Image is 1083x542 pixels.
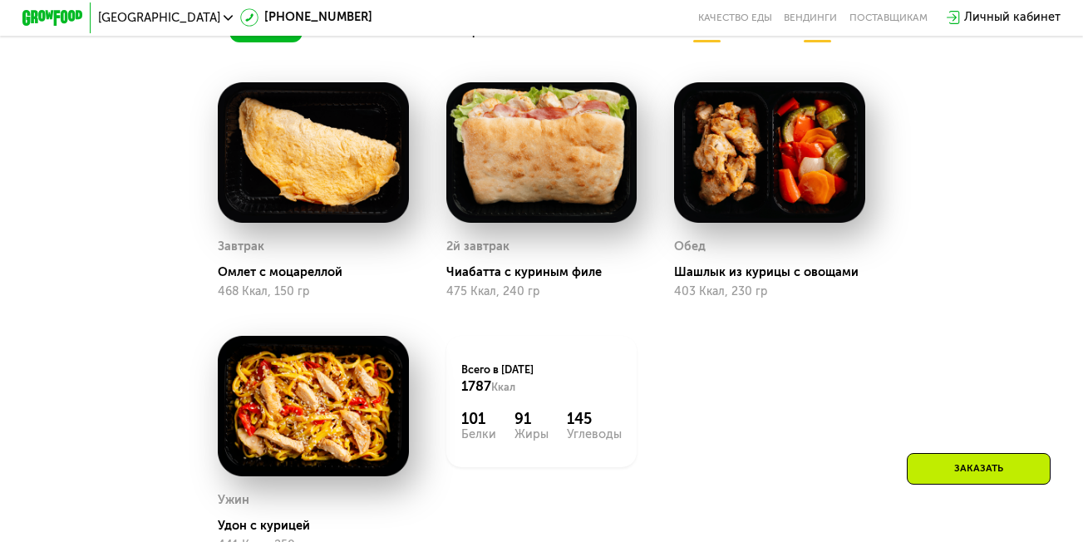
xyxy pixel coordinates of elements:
[240,8,372,27] a: [PHONE_NUMBER]
[461,362,622,396] div: Всего в [DATE]
[218,235,264,258] div: Завтрак
[698,12,772,23] a: Качество еды
[514,428,549,440] div: Жиры
[674,285,864,298] div: 403 Ккал, 230 гр
[907,453,1051,485] div: Заказать
[567,411,622,429] div: 145
[514,411,549,429] div: 91
[446,285,637,298] div: 475 Ккал, 240 гр
[218,518,421,533] div: Удон с курицей
[964,8,1061,27] div: Личный кабинет
[461,428,496,440] div: Белки
[674,235,706,258] div: Обед
[218,489,249,511] div: Ужин
[218,285,408,298] div: 468 Ккал, 150 гр
[461,378,491,394] span: 1787
[461,411,496,429] div: 101
[446,264,649,279] div: Чиабатта с куриным филе
[849,12,928,23] div: поставщикам
[446,235,510,258] div: 2й завтрак
[218,264,421,279] div: Омлет с моцареллой
[491,381,515,393] span: Ккал
[784,12,837,23] a: Вендинги
[98,12,220,23] span: [GEOGRAPHIC_DATA]
[674,264,877,279] div: Шашлык из курицы с овощами
[567,428,622,440] div: Углеводы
